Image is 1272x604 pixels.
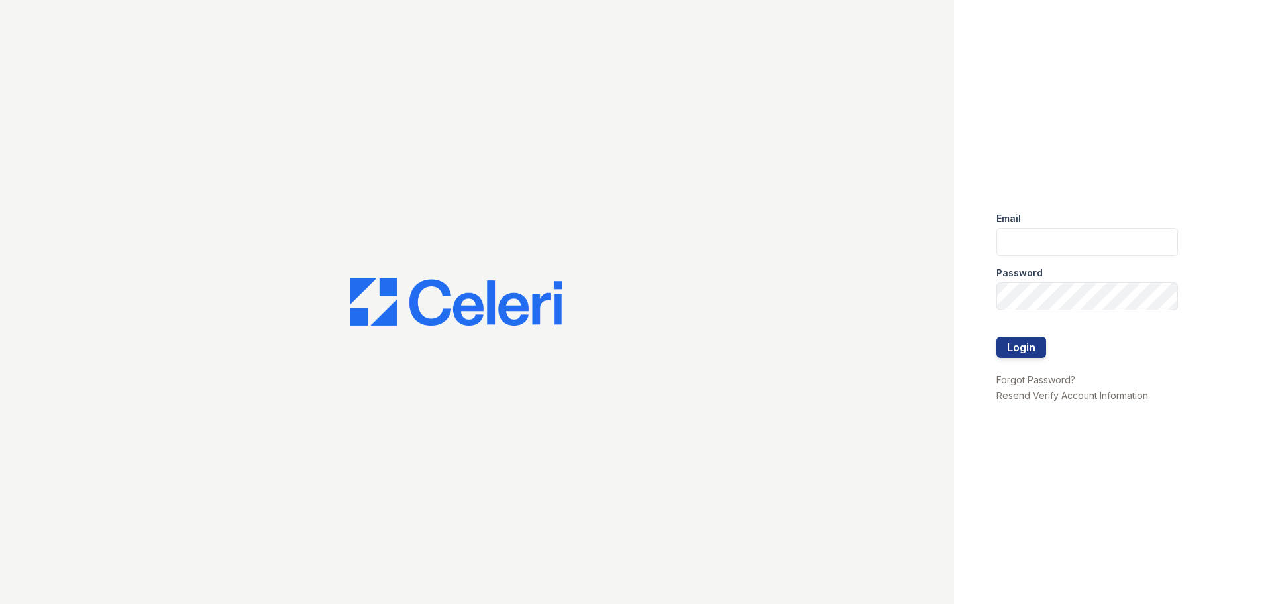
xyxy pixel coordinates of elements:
[996,337,1046,358] button: Login
[996,390,1148,401] a: Resend Verify Account Information
[996,374,1075,385] a: Forgot Password?
[996,267,1043,280] label: Password
[996,212,1021,225] label: Email
[350,278,562,326] img: CE_Logo_Blue-a8612792a0a2168367f1c8372b55b34899dd931a85d93a1a3d3e32e68fde9ad4.png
